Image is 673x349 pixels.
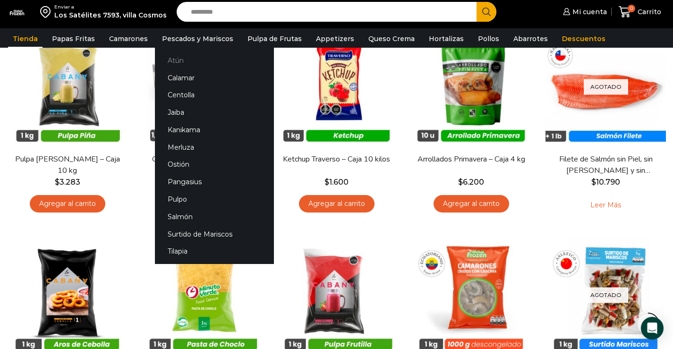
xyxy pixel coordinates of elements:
[155,86,274,104] a: Centolla
[243,30,307,48] a: Pulpa de Frutas
[155,243,274,260] a: Tilapia
[155,208,274,225] a: Salmón
[434,195,509,213] a: Agregar al carrito: “Arrollados Primavera - Caja 4 kg”
[8,30,43,48] a: Tienda
[458,178,484,187] bdi: 6.200
[311,30,359,48] a: Appetizers
[635,7,661,17] span: Carrito
[155,69,274,86] a: Calamar
[584,288,628,303] p: Agotado
[584,79,628,94] p: Agotado
[40,4,54,20] img: address-field-icon.svg
[299,195,375,213] a: Agregar al carrito: “Ketchup Traverso - Caja 10 kilos”
[155,191,274,208] a: Pulpo
[473,30,504,48] a: Pollos
[561,2,607,21] a: Mi cuenta
[509,30,553,48] a: Abarrotes
[54,10,167,20] div: Los Satélites 7593, villa Cosmos
[364,30,419,48] a: Queso Crema
[13,154,122,176] a: Pulpa [PERSON_NAME] – Caja 10 kg
[155,104,274,121] a: Jaiba
[417,154,526,165] a: Arrollados Primavera – Caja 4 kg
[324,178,349,187] bdi: 1.600
[155,173,274,191] a: Pangasius
[628,5,635,12] span: 0
[570,7,607,17] span: Mi cuenta
[576,195,636,215] a: Leé más sobre “Filete de Salmón sin Piel, sin Grasa y sin Espinas – Caja 10 Kg”
[47,30,100,48] a: Papas Fritas
[591,178,620,187] bdi: 10.790
[155,225,274,243] a: Surtido de Mariscos
[54,4,167,10] div: Enviar a
[591,178,596,187] span: $
[282,154,391,165] a: Ketchup Traverso – Caja 10 kilos
[616,1,664,23] a: 0 Carrito
[30,195,105,213] a: Agregar al carrito: “Pulpa de Piña - Caja 10 kg”
[557,30,610,48] a: Descuentos
[477,2,496,22] button: Search button
[458,178,463,187] span: $
[155,51,274,69] a: Atún
[55,178,60,187] span: $
[55,178,80,187] bdi: 3.283
[157,30,238,48] a: Pescados y Mariscos
[155,138,274,156] a: Merluza
[324,178,329,187] span: $
[148,154,256,176] a: Queso Crema Reny Picot 1,36 kg – Caja 13,6 kg
[155,121,274,139] a: Kanikama
[424,30,469,48] a: Hortalizas
[155,156,274,173] a: Ostión
[641,317,664,340] div: Open Intercom Messenger
[104,30,153,48] a: Camarones
[552,154,660,176] a: Filete de Salmón sin Piel, sin [PERSON_NAME] y sin [PERSON_NAME] – Caja 10 Kg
